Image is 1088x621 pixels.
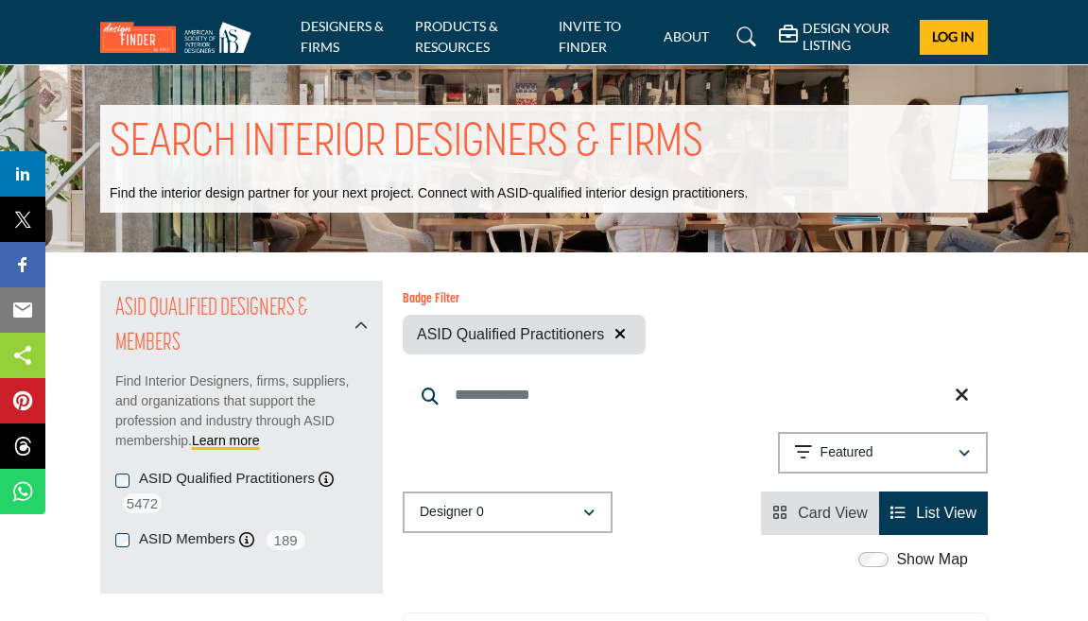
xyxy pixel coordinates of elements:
span: Log In [932,28,975,44]
span: List View [916,505,976,521]
p: Find the interior design partner for your next project. Connect with ASID-qualified interior desi... [110,184,748,203]
label: ASID Qualified Practitioners [139,468,315,490]
li: List View [879,492,988,535]
button: Featured [778,432,988,474]
input: Selected ASID Qualified Practitioners checkbox [115,474,130,488]
a: Learn more [192,433,260,448]
a: INVITE TO FINDER [559,18,621,55]
button: Log In [920,20,988,55]
div: DESIGN YOUR LISTING [779,20,906,54]
a: View List [890,505,976,521]
img: Site Logo [100,22,261,53]
a: PRODUCTS & RESOURCES [415,18,498,55]
input: Search Keyword [403,372,988,418]
span: 5472 [121,492,164,515]
span: ASID Qualified Practitioners [417,323,604,346]
h6: Badge Filter [403,292,646,308]
h1: SEARCH INTERIOR DESIGNERS & FIRMS [110,114,703,173]
label: Show Map [896,548,968,571]
label: ASID Members [139,528,235,550]
a: View Card [772,505,868,521]
p: Featured [820,443,873,462]
h2: ASID QUALIFIED DESIGNERS & MEMBERS [115,292,349,361]
li: Card View [761,492,879,535]
button: Designer 0 [403,492,613,533]
h5: DESIGN YOUR LISTING [803,20,906,54]
p: Designer 0 [420,503,484,522]
a: ABOUT [664,28,709,44]
a: Search [718,22,769,52]
span: Card View [798,505,868,521]
a: DESIGNERS & FIRMS [301,18,384,55]
span: 189 [265,528,307,552]
input: ASID Members checkbox [115,533,130,547]
p: Find Interior Designers, firms, suppliers, and organizations that support the profession and indu... [115,371,368,451]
